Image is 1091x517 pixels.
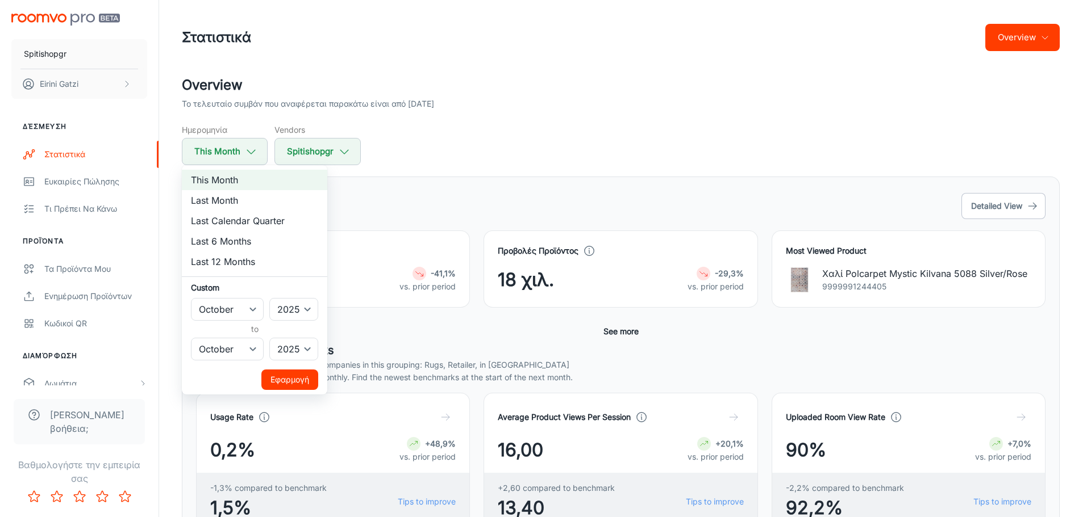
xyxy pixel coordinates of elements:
li: Last 6 Months [182,231,327,251]
li: Last Month [182,190,327,211]
h6: Custom [191,281,318,293]
button: Εφαρμογή [261,369,318,390]
li: Last 12 Months [182,251,327,272]
h6: to [193,323,316,335]
li: Last Calendar Quarter [182,211,327,231]
li: This Month [182,170,327,190]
